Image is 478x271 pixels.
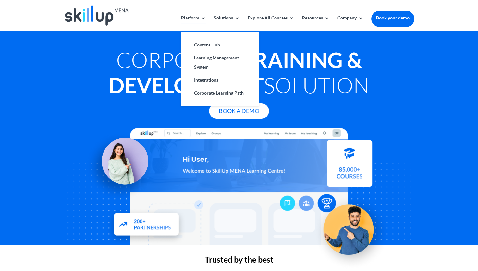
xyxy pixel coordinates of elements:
[181,16,206,31] a: Platform
[188,51,252,73] a: Learning Management System
[302,16,329,31] a: Resources
[188,86,252,99] a: Corporate Learning Path
[327,143,372,190] img: Courses library - SkillUp MENA
[313,190,390,268] img: Upskill your workforce - SkillUp
[188,73,252,86] a: Integrations
[371,11,414,25] a: Book your demo
[64,47,414,101] h1: Corporate Solution
[248,16,294,31] a: Explore All Courses
[214,16,239,31] a: Solutions
[85,130,155,200] img: Learning Management Solution - SkillUp
[209,103,269,119] a: Book A Demo
[64,255,414,267] h2: Trusted by the best
[446,240,478,271] iframe: Chat Widget
[65,5,129,26] img: Skillup Mena
[106,207,186,245] img: Partners - SkillUp Mena
[337,16,363,31] a: Company
[109,47,362,98] strong: Training & Development
[188,38,252,51] a: Content Hub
